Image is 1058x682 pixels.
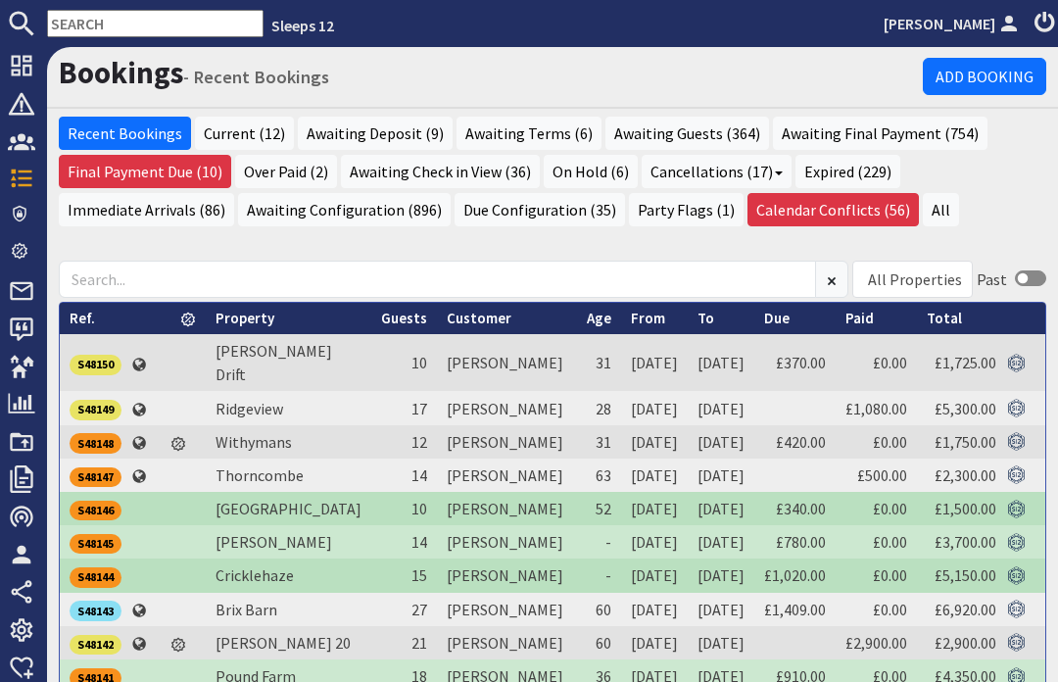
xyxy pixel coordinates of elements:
[629,193,744,226] a: Party Flags (1)
[70,633,121,653] a: S48142
[437,334,577,391] td: [PERSON_NAME]
[845,309,874,327] a: Paid
[977,268,1007,291] div: Past
[235,155,337,188] a: Over Paid (2)
[195,117,294,150] a: Current (12)
[688,391,754,424] td: [DATE]
[411,399,427,418] span: 17
[873,499,907,518] a: £0.00
[873,532,907,552] a: £0.00
[70,567,121,587] div: S48144
[621,492,688,525] td: [DATE]
[884,12,1023,35] a: [PERSON_NAME]
[776,353,826,372] a: £370.00
[873,600,907,619] a: £0.00
[776,499,826,518] a: £340.00
[935,600,996,619] a: £6,920.00
[605,117,769,150] a: Awaiting Guests (364)
[238,193,451,226] a: Awaiting Configuration (896)
[437,425,577,459] td: [PERSON_NAME]
[927,309,962,327] a: Total
[70,309,95,327] a: Ref.
[764,600,826,619] a: £1,409.00
[1007,533,1026,552] img: Referer: Sleeps 12
[577,525,621,559] td: -
[298,117,453,150] a: Awaiting Deposit (9)
[621,391,688,424] td: [DATE]
[935,532,996,552] a: £3,700.00
[183,66,329,88] small: - Recent Bookings
[216,532,332,552] a: [PERSON_NAME]
[577,425,621,459] td: 31
[437,593,577,626] td: [PERSON_NAME]
[411,600,427,619] span: 27
[688,626,754,659] td: [DATE]
[587,309,611,327] a: Age
[70,467,121,487] div: S48147
[341,155,540,188] a: Awaiting Check in View (36)
[852,261,973,298] div: Combobox
[577,593,621,626] td: 60
[868,268,962,291] div: All Properties
[873,565,907,585] a: £0.00
[935,465,996,485] a: £2,300.00
[411,432,427,452] span: 12
[621,525,688,559] td: [DATE]
[70,355,121,374] div: S48150
[1007,399,1026,417] img: Referer: Sleeps 12
[1007,633,1026,652] img: Referer: Sleeps 12
[70,432,121,452] a: S48148
[923,193,959,226] a: All
[447,309,511,327] a: Customer
[411,565,427,585] span: 15
[1007,432,1026,451] img: Referer: Sleeps 12
[70,398,121,417] a: S48149
[1007,500,1026,518] img: Referer: Sleeps 12
[216,341,332,384] a: [PERSON_NAME] Drift
[70,635,121,655] div: S48142
[577,559,621,592] td: -
[773,117,987,150] a: Awaiting Final Payment (754)
[59,155,231,188] a: Final Payment Due (10)
[70,532,121,552] a: S48145
[70,400,121,419] div: S48149
[437,492,577,525] td: [PERSON_NAME]
[70,353,121,372] a: S48150
[216,499,361,518] a: [GEOGRAPHIC_DATA]
[47,10,264,37] input: SEARCH
[59,193,234,226] a: Immediate Arrivals (86)
[70,601,121,620] div: S48143
[411,532,427,552] span: 14
[381,309,427,327] a: Guests
[59,117,191,150] a: Recent Bookings
[577,334,621,391] td: 31
[697,309,714,327] a: To
[688,334,754,391] td: [DATE]
[455,193,625,226] a: Due Configuration (35)
[216,565,294,585] a: Cricklehaze
[216,432,292,452] a: Withymans
[845,399,907,418] a: £1,080.00
[935,633,996,653] a: £2,900.00
[70,534,121,554] div: S48145
[70,465,121,485] a: S48147
[70,501,121,520] div: S48146
[577,492,621,525] td: 52
[216,309,274,327] a: Property
[935,565,996,585] a: £5,150.00
[411,633,427,653] span: 21
[437,391,577,424] td: [PERSON_NAME]
[688,425,754,459] td: [DATE]
[577,391,621,424] td: 28
[577,459,621,492] td: 63
[873,432,907,452] a: £0.00
[935,499,996,518] a: £1,500.00
[1007,600,1026,618] img: Referer: Sleeps 12
[776,532,826,552] a: £780.00
[70,565,121,585] a: S48144
[216,465,304,485] a: Thorncombe
[70,600,121,619] a: S48143
[621,459,688,492] td: [DATE]
[437,459,577,492] td: [PERSON_NAME]
[621,425,688,459] td: [DATE]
